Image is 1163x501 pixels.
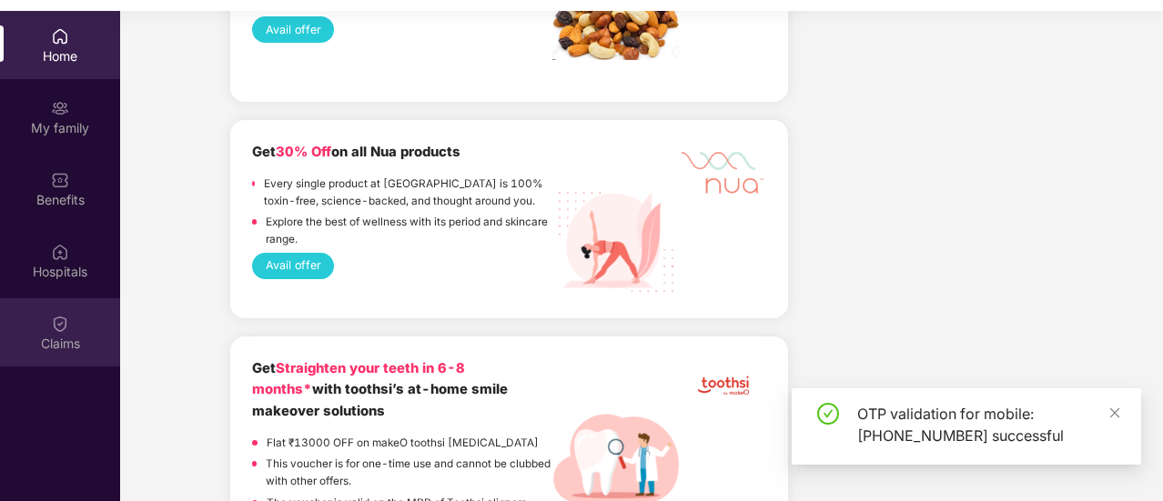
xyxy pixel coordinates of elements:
img: Nua%20Products.png [552,178,680,306]
b: Get on all Nua products [252,144,460,160]
span: 30% Off [276,144,331,160]
button: Avail offer [252,16,334,43]
img: svg+xml;base64,PHN2ZyBpZD0iSG9tZSIgeG1sbnM9Imh0dHA6Ly93d3cudzMub3JnLzIwMDAvc3ZnIiB3aWR0aD0iMjAiIG... [51,27,69,45]
p: Every single product at [GEOGRAPHIC_DATA] is 100% toxin-free, science-backed, and thought around ... [264,175,552,209]
div: OTP validation for mobile: [PHONE_NUMBER] successful [857,403,1119,446]
img: svg+xml;base64,PHN2ZyB3aWR0aD0iMjAiIGhlaWdodD0iMjAiIHZpZXdCb3g9IjAgMCAyMCAyMCIgZmlsbD0ibm9uZSIgeG... [51,99,69,117]
img: svg+xml;base64,PHN2ZyBpZD0iSG9zcGl0YWxzIiB4bWxucz0iaHR0cDovL3d3dy53My5vcmcvMjAwMC9zdmciIHdpZHRoPS... [51,243,69,261]
span: check-circle [817,403,839,425]
span: Straighten your teeth in 6-8 months* [252,360,465,397]
span: close [1108,406,1121,419]
p: Flat ₹13000 OFF on makeO toothsi [MEDICAL_DATA] [267,435,539,452]
img: Mask%20Group%20527.png [681,142,766,198]
b: Get with toothsi’s at-home smile makeover solutions [252,360,508,419]
img: tootshi.png [681,358,766,414]
p: This voucher is for one-time use and cannot be clubbed with other offers. [266,456,552,489]
img: svg+xml;base64,PHN2ZyBpZD0iQmVuZWZpdHMiIHhtbG5zPSJodHRwOi8vd3d3LnczLm9yZy8yMDAwL3N2ZyIgd2lkdGg9Ij... [51,171,69,189]
img: svg+xml;base64,PHN2ZyBpZD0iQ2xhaW0iIHhtbG5zPSJodHRwOi8vd3d3LnczLm9yZy8yMDAwL3N2ZyIgd2lkdGg9IjIwIi... [51,315,69,333]
p: Explore the best of wellness with its period and skincare range. [266,214,551,247]
button: Avail offer [252,253,334,279]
